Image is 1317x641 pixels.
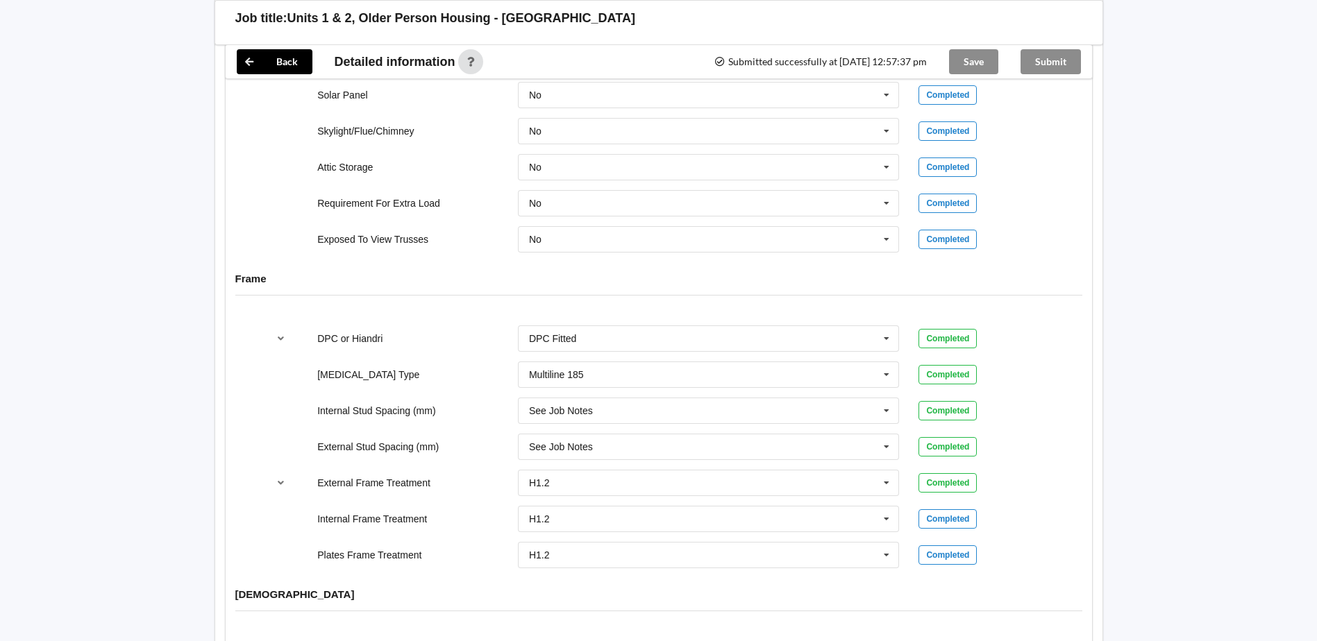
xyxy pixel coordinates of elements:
[529,550,550,560] div: H1.2
[529,478,550,488] div: H1.2
[235,588,1082,601] h4: [DEMOGRAPHIC_DATA]
[317,198,440,209] label: Requirement For Extra Load
[529,162,542,172] div: No
[317,441,439,452] label: External Stud Spacing (mm)
[918,545,977,565] div: Completed
[235,272,1082,285] h4: Frame
[529,370,584,379] div: Multiline 185
[317,89,367,101] label: Solar Panel
[317,513,427,524] label: Internal Frame Treatment
[529,90,542,100] div: No
[918,121,977,141] div: Completed
[267,326,294,351] button: reference-toggle
[918,473,977,493] div: Completed
[918,437,977,456] div: Completed
[287,10,635,26] h3: Units 1 & 2, Older Person Housing - [GEOGRAPHIC_DATA]
[317,549,421,561] label: Plates Frame Treatment
[918,157,977,177] div: Completed
[714,57,926,67] span: Submitted successfully at [DATE] 12:57:37 pm
[317,162,373,173] label: Attic Storage
[918,509,977,529] div: Completed
[317,477,430,488] label: External Frame Treatment
[918,230,977,249] div: Completed
[335,55,455,68] span: Detailed information
[529,126,542,136] div: No
[529,234,542,244] div: No
[918,194,977,213] div: Completed
[529,334,576,343] div: DPC Fitted
[267,470,294,495] button: reference-toggle
[317,405,435,416] label: Internal Stud Spacing (mm)
[235,10,287,26] h3: Job title:
[529,514,550,524] div: H1.2
[918,401,977,420] div: Completed
[529,406,593,416] div: See Job Notes
[317,234,428,245] label: Exposed To View Trusses
[317,333,383,344] label: DPC or Hiandri
[918,329,977,348] div: Completed
[317,369,419,380] label: [MEDICAL_DATA] Type
[918,365,977,384] div: Completed
[918,85,977,105] div: Completed
[529,442,593,452] div: See Job Notes
[237,49,312,74] button: Back
[529,198,542,208] div: No
[317,126,414,137] label: Skylight/Flue/Chimney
